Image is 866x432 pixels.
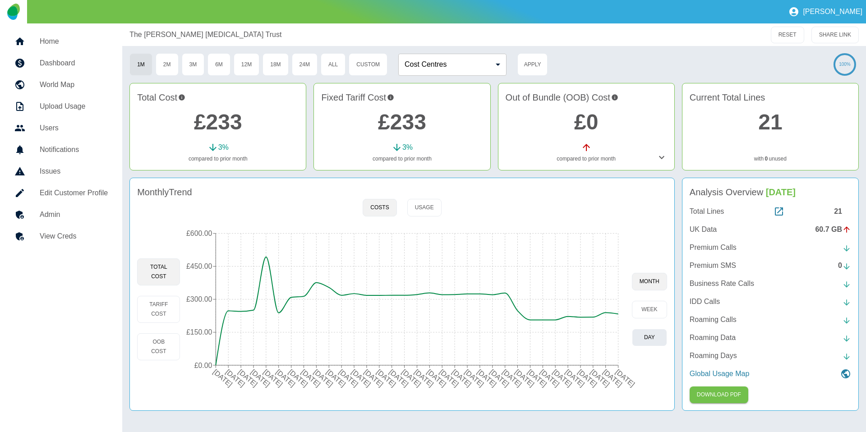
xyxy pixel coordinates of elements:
[137,258,180,285] button: Total Cost
[690,206,724,217] p: Total Lines
[803,8,862,16] p: [PERSON_NAME]
[7,139,115,161] a: Notifications
[690,260,736,271] p: Premium SMS
[632,329,667,346] button: day
[589,368,611,388] tspan: [DATE]
[194,110,242,134] a: £233
[7,204,115,225] a: Admin
[574,110,598,134] a: £0
[690,260,851,271] a: Premium SMS0
[40,79,108,90] h5: World Map
[7,117,115,139] a: Users
[690,242,737,253] p: Premium Calls
[690,350,851,361] a: Roaming Days
[7,4,19,20] img: Logo
[40,188,108,198] h5: Edit Customer Profile
[765,155,768,163] a: 0
[137,333,180,360] button: OOB Cost
[506,91,667,104] h4: Out of Bundle (OOB) Cost
[187,295,213,303] tspan: £300.00
[207,53,230,76] button: 6M
[690,314,851,325] a: Roaming Calls
[785,3,866,21] button: [PERSON_NAME]
[40,58,108,69] h5: Dashboard
[690,242,851,253] a: Premium Calls
[501,368,523,388] tspan: [DATE]
[402,142,413,153] p: 3 %
[7,52,115,74] a: Dashboard
[488,368,511,388] tspan: [DATE]
[771,27,804,43] button: RESET
[401,368,423,388] tspan: [DATE]
[632,273,667,290] button: month
[690,278,754,289] p: Business Rate Calls
[187,328,213,336] tspan: £150.00
[156,53,179,76] button: 2M
[7,74,115,96] a: World Map
[292,53,318,76] button: 24M
[690,185,851,199] h4: Analysis Overview
[40,36,108,47] h5: Home
[690,206,851,217] a: Total Lines21
[137,155,299,163] p: compared to prior month
[690,296,720,307] p: IDD Calls
[815,224,851,235] div: 60.7 GB
[514,368,536,388] tspan: [DATE]
[40,231,108,242] h5: View Creds
[690,368,750,379] p: Global Usage Map
[237,368,259,388] tspan: [DATE]
[602,368,624,388] tspan: [DATE]
[40,101,108,112] h5: Upload Usage
[690,332,851,343] a: Roaming Data
[321,155,483,163] p: compared to prior month
[426,368,448,388] tspan: [DATE]
[363,199,396,216] button: Costs
[413,368,435,388] tspan: [DATE]
[690,332,736,343] p: Roaming Data
[350,368,372,388] tspan: [DATE]
[539,368,561,388] tspan: [DATE]
[249,368,272,388] tspan: [DATE]
[690,224,717,235] p: UK Data
[690,91,851,104] h4: Current Total Lines
[690,224,851,235] a: UK Data60.7 GB
[378,110,426,134] a: £233
[129,29,281,40] a: The [PERSON_NAME] [MEDICAL_DATA] Trust
[363,368,385,388] tspan: [DATE]
[137,91,299,104] h4: Total Cost
[438,368,461,388] tspan: [DATE]
[287,368,309,388] tspan: [DATE]
[614,368,636,388] tspan: [DATE]
[224,368,246,388] tspan: [DATE]
[40,166,108,177] h5: Issues
[407,199,442,216] button: Usage
[690,386,748,403] button: Click here to download the most recent invoice. If the current month’s invoice is unavailable, th...
[690,155,851,163] p: with unused
[218,142,229,153] p: 3 %
[564,368,586,388] tspan: [DATE]
[375,368,397,388] tspan: [DATE]
[7,96,115,117] a: Upload Usage
[313,368,335,388] tspan: [DATE]
[194,362,212,369] tspan: £0.00
[137,185,192,199] h4: Monthly Trend
[325,368,347,388] tspan: [DATE]
[526,368,548,388] tspan: [DATE]
[7,31,115,52] a: Home
[834,206,851,217] div: 21
[321,53,345,76] button: All
[451,368,473,388] tspan: [DATE]
[690,296,851,307] a: IDD Calls
[387,91,394,104] svg: This is your recurring contracted cost
[349,53,387,76] button: Custom
[178,91,185,104] svg: This is the total charges incurred over 1 months
[766,187,796,197] span: [DATE]
[182,53,205,76] button: 3M
[517,53,548,76] button: Apply
[275,368,297,388] tspan: [DATE]
[7,225,115,247] a: View Creds
[337,368,359,388] tspan: [DATE]
[690,278,851,289] a: Business Rate Calls
[321,91,483,104] h4: Fixed Tariff Cost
